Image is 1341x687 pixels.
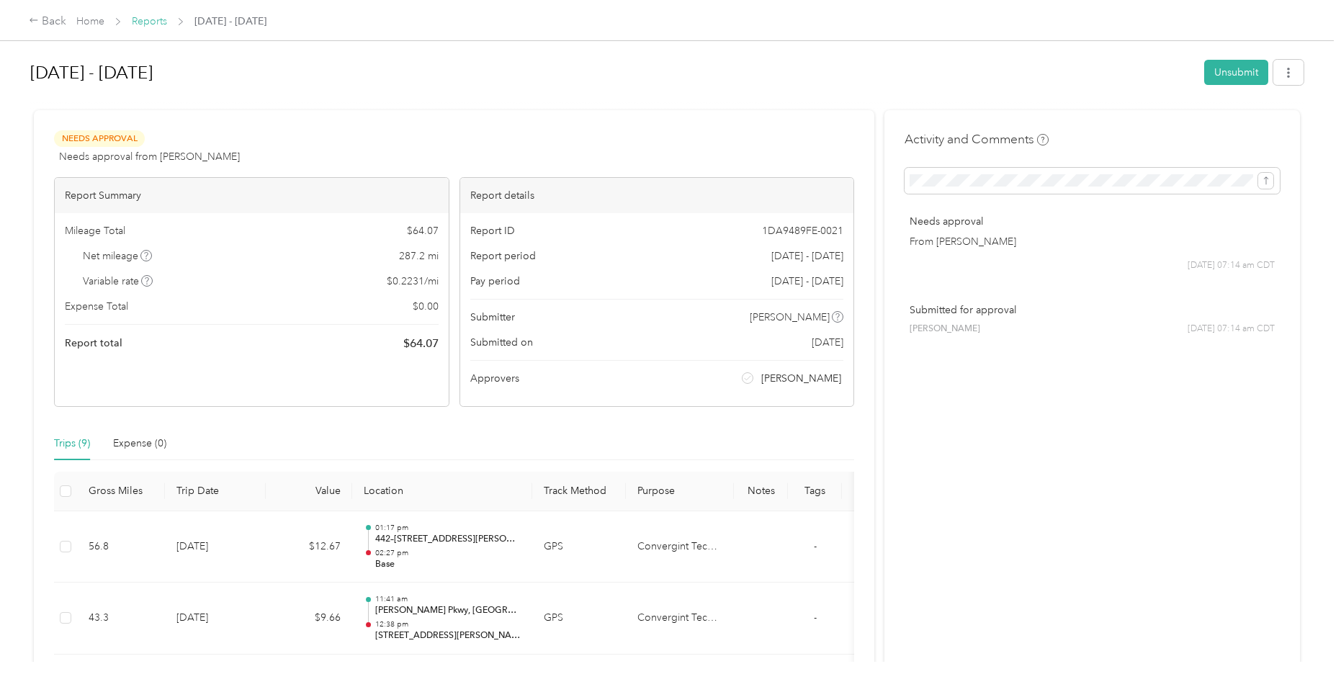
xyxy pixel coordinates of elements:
p: Needs approval [910,214,1275,229]
iframe: Everlance-gr Chat Button Frame [1260,606,1341,687]
div: Expense (0) [113,436,166,452]
div: Back [29,13,66,30]
td: $12.67 [266,511,352,583]
td: [DATE] [165,583,266,655]
span: Needs approval from [PERSON_NAME] [59,149,240,164]
p: From [PERSON_NAME] [910,234,1275,249]
span: $ 0.2231 / mi [387,274,439,289]
span: 1DA9489FE-0021 [762,223,843,238]
span: [PERSON_NAME] [761,371,841,386]
span: Mileage Total [65,223,125,238]
span: Needs Approval [54,130,145,147]
p: Base [375,558,521,571]
span: [PERSON_NAME] [910,323,980,336]
span: [PERSON_NAME] [750,310,830,325]
span: $ 64.07 [403,335,439,352]
p: 442–[STREET_ADDRESS][PERSON_NAME] [375,533,521,546]
p: [PERSON_NAME] Pkwy, [GEOGRAPHIC_DATA], [GEOGRAPHIC_DATA] [375,604,521,617]
p: Submitted for approval [910,302,1275,318]
p: 12:38 pm [375,619,521,629]
span: - [814,611,817,624]
span: [DATE] [812,335,843,350]
p: [STREET_ADDRESS][PERSON_NAME] [375,629,521,642]
span: 287.2 mi [399,248,439,264]
span: Expense Total [65,299,128,314]
td: 43.3 [77,583,165,655]
td: GPS [532,511,626,583]
span: [DATE] - [DATE] [771,248,843,264]
th: Purpose [626,472,734,511]
span: Approvers [470,371,519,386]
span: [DATE] - [DATE] [771,274,843,289]
th: Gross Miles [77,472,165,511]
span: Variable rate [83,274,153,289]
span: Submitter [470,310,515,325]
p: 02:27 pm [375,548,521,558]
span: - [814,540,817,552]
td: Convergint Technologies [626,511,734,583]
span: $ 64.07 [407,223,439,238]
span: Report total [65,336,122,351]
span: [DATE] 07:14 am CDT [1188,323,1275,336]
td: [DATE] [165,511,266,583]
th: Tags [788,472,842,511]
td: 56.8 [77,511,165,583]
span: Report period [470,248,536,264]
a: Home [76,15,104,27]
th: Location [352,472,532,511]
th: Trip Date [165,472,266,511]
td: Convergint Technologies [626,583,734,655]
a: Reports [132,15,167,27]
td: $9.66 [266,583,352,655]
span: Submitted on [470,335,533,350]
span: Report ID [470,223,515,238]
th: Track Method [532,472,626,511]
div: Trips (9) [54,436,90,452]
div: Report Summary [55,178,449,213]
span: Net mileage [83,248,153,264]
span: Pay period [470,274,520,289]
span: [DATE] 07:14 am CDT [1188,259,1275,272]
span: [DATE] - [DATE] [194,14,266,29]
td: GPS [532,583,626,655]
p: 01:17 pm [375,523,521,533]
div: Report details [460,178,854,213]
h4: Activity and Comments [905,130,1049,148]
button: Unsubmit [1204,60,1268,85]
p: 11:41 am [375,594,521,604]
span: $ 0.00 [413,299,439,314]
th: Value [266,472,352,511]
h1: Aug 1 - 31, 2025 [30,55,1194,90]
th: Notes [734,472,788,511]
